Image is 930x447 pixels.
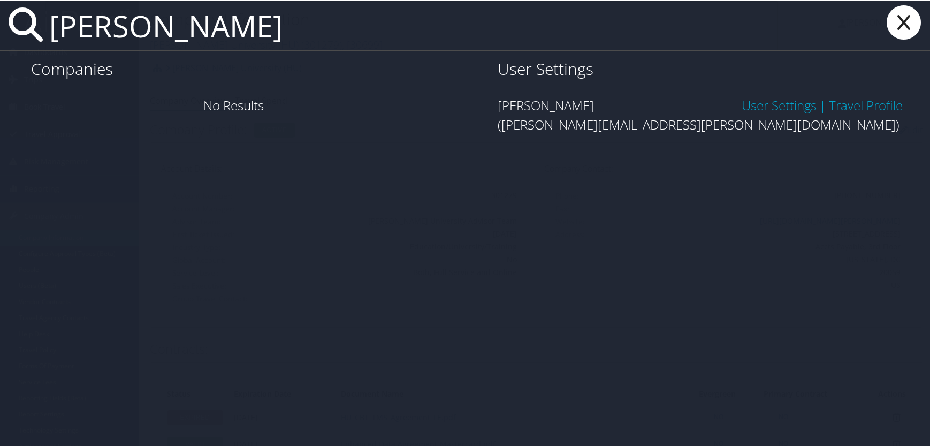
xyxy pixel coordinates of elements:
a: View OBT Profile [829,95,903,113]
a: User Settings [742,95,817,113]
span: [PERSON_NAME] [498,95,594,113]
span: | [817,95,829,113]
h1: User Settings [498,57,903,79]
div: ([PERSON_NAME][EMAIL_ADDRESS][PERSON_NAME][DOMAIN_NAME]) [498,114,903,133]
div: No Results [26,89,441,119]
h1: Companies [31,57,436,79]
